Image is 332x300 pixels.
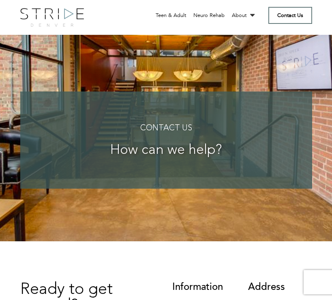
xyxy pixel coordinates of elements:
[20,8,84,27] img: logo.png
[172,282,236,292] h3: Information
[248,282,312,292] h3: Address
[268,7,312,24] a: Contact Us
[36,143,296,158] h3: How can we help?
[232,12,257,19] a: About
[36,124,296,133] h4: Contact Us
[156,12,186,19] a: Teen & Adult
[193,12,225,19] a: Neuro Rehab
